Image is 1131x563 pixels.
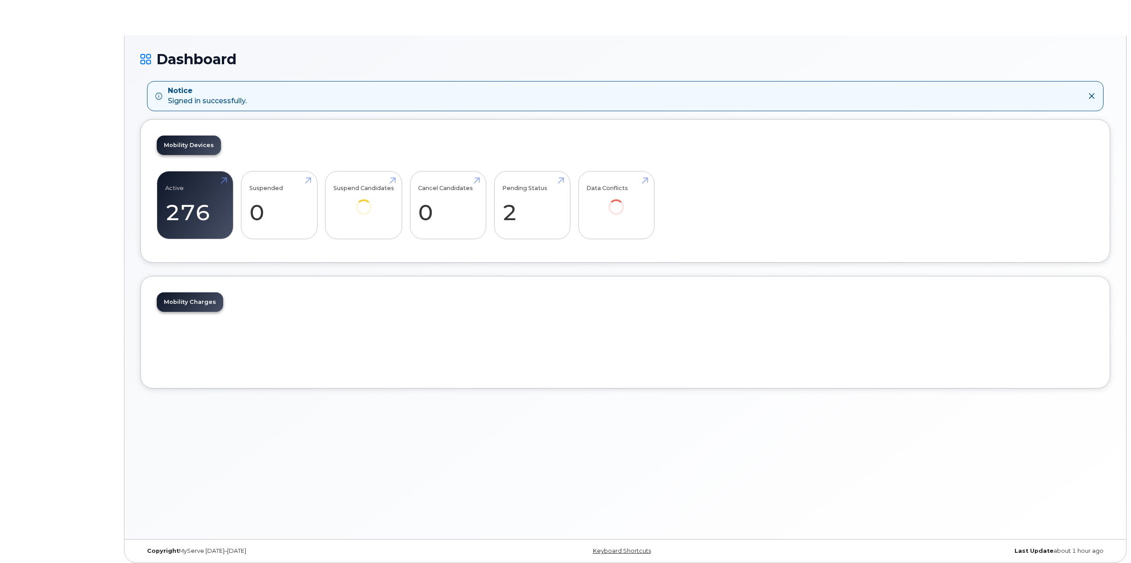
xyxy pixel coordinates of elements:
div: MyServe [DATE]–[DATE] [140,547,464,555]
a: Keyboard Shortcuts [593,547,651,554]
strong: Notice [168,86,247,96]
a: Suspend Candidates [333,176,394,227]
strong: Last Update [1015,547,1054,554]
a: Active 276 [165,176,225,234]
a: Mobility Devices [157,136,221,155]
h1: Dashboard [140,51,1110,67]
div: about 1 hour ago [787,547,1110,555]
a: Pending Status 2 [502,176,562,234]
a: Data Conflicts [586,176,646,227]
a: Mobility Charges [157,292,223,312]
div: Signed in successfully. [168,86,247,106]
a: Suspended 0 [249,176,309,234]
strong: Copyright [147,547,179,554]
a: Cancel Candidates 0 [418,176,478,234]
